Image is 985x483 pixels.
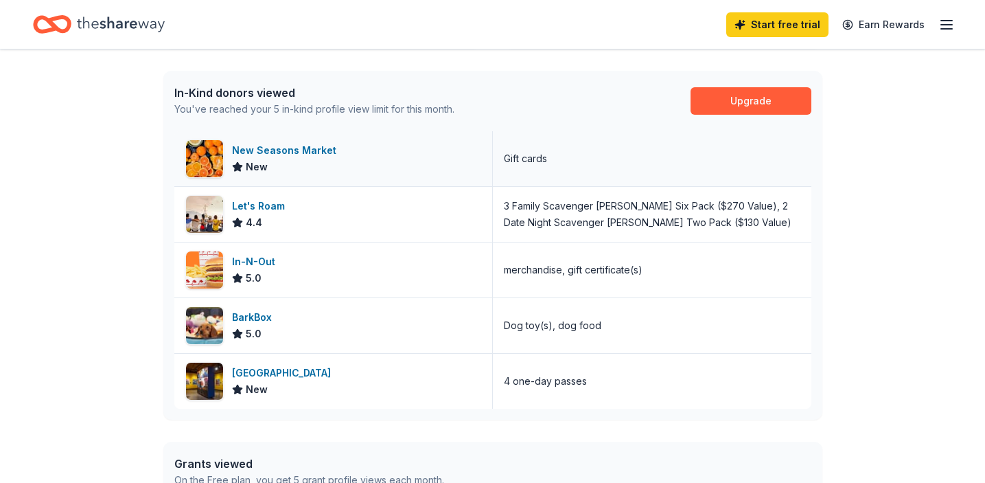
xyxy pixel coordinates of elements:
div: Let's Roam [232,198,290,214]
div: You've reached your 5 in-kind profile view limit for this month. [174,101,454,117]
div: BarkBox [232,309,277,326]
div: In-Kind donors viewed [174,85,454,101]
div: [GEOGRAPHIC_DATA] [232,365,336,381]
img: Image for BarkBox [186,307,223,344]
span: 4.4 [246,214,262,231]
div: 4 one-day passes [504,373,587,390]
div: Grants viewed [174,456,444,472]
div: In-N-Out [232,254,281,270]
a: Upgrade [691,87,811,115]
div: merchandise, gift certificate(s) [504,262,642,278]
a: Start free trial [726,12,828,37]
img: Image for Let's Roam [186,196,223,233]
div: 3 Family Scavenger [PERSON_NAME] Six Pack ($270 Value), 2 Date Night Scavenger [PERSON_NAME] Two ... [504,198,800,231]
span: 5.0 [246,326,262,342]
span: 5.0 [246,270,262,287]
span: New [246,159,268,175]
img: Image for High Desert Museum [186,363,223,400]
img: Image for In-N-Out [186,251,223,289]
div: Dog toy(s), dog food [504,317,601,334]
div: Gift cards [504,150,547,167]
span: New [246,381,268,398]
div: New Seasons Market [232,142,342,159]
a: Home [33,8,165,41]
img: Image for New Seasons Market [186,140,223,177]
a: Earn Rewards [834,12,933,37]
